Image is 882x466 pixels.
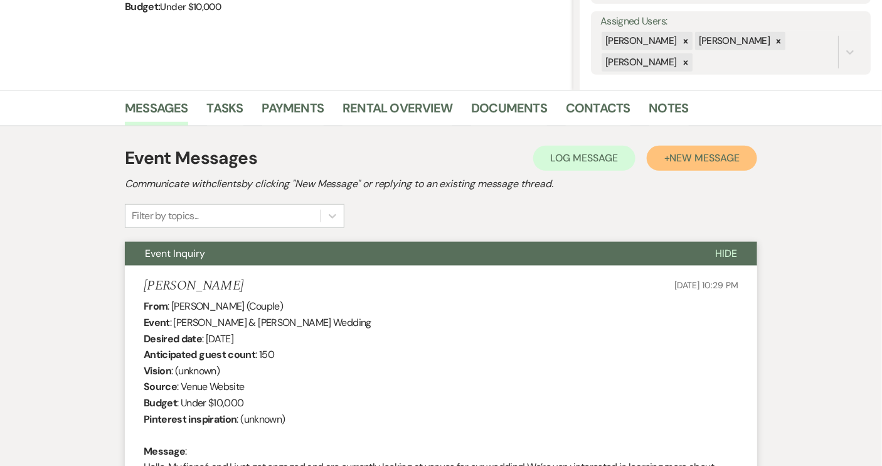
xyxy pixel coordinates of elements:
b: From [144,300,167,313]
span: New Message [670,151,740,165]
b: Anticipated guest count [144,348,255,361]
span: Under $10,000 [161,1,221,13]
a: Rental Overview [343,98,452,126]
span: Log Message [551,151,618,165]
b: Event [144,316,170,329]
button: Hide [695,242,757,266]
a: Payments [262,98,324,126]
h2: Communicate with clients by clicking "New Message" or replying to an existing message thread. [125,176,757,192]
button: Log Message [533,146,635,171]
div: [PERSON_NAME] [695,32,772,50]
a: Notes [649,98,689,126]
span: Event Inquiry [145,247,205,260]
b: Budget [144,396,177,409]
label: Assigned Users: [600,13,861,31]
div: [PERSON_NAME] [602,53,679,72]
div: [PERSON_NAME] [602,32,679,50]
button: +New Message [647,146,757,171]
b: Desired date [144,332,202,345]
b: Vision [144,364,171,377]
div: Filter by topics... [132,209,199,224]
h1: Event Messages [125,145,257,171]
span: [DATE] 10:29 PM [674,279,738,291]
span: Hide [715,247,737,260]
h5: [PERSON_NAME] [144,278,243,294]
a: Messages [125,98,188,126]
a: Tasks [207,98,243,126]
b: Source [144,380,177,393]
button: Event Inquiry [125,242,695,266]
b: Pinterest inspiration [144,413,237,426]
a: Contacts [566,98,630,126]
b: Message [144,445,186,458]
a: Documents [471,98,547,126]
